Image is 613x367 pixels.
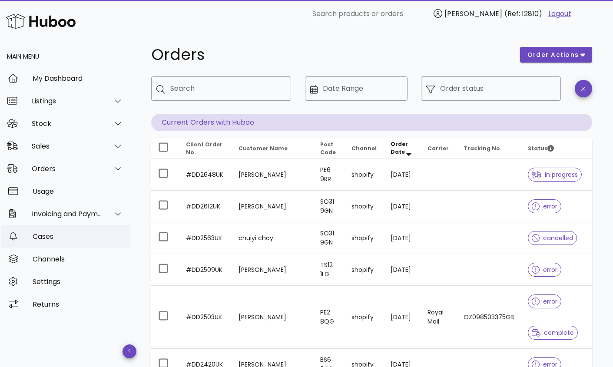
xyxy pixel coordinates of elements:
div: Channels [33,255,123,263]
span: Customer Name [239,145,288,152]
span: Status [528,145,554,152]
td: shopify [345,191,384,222]
div: Stock [32,119,103,128]
td: [PERSON_NAME] [232,254,313,286]
th: Status [521,138,592,159]
td: [PERSON_NAME] [232,159,313,191]
h1: Orders [151,47,510,63]
td: #DD2563UK [179,222,232,254]
td: [DATE] [384,222,421,254]
td: #DD2509UK [179,254,232,286]
span: error [532,203,557,209]
td: chuiyi choy [232,222,313,254]
td: SO31 9GN [313,191,345,222]
img: logo_orange.svg [14,14,21,21]
td: [DATE] [384,254,421,286]
th: Customer Name [232,138,313,159]
img: tab_keywords_by_traffic_grey.svg [86,50,93,57]
td: PE6 9RR [313,159,345,191]
td: TS12 1LG [313,254,345,286]
td: SO31 9GN [313,222,345,254]
span: (Ref: 12810) [504,9,542,19]
td: OZ098503375GB [457,286,521,349]
a: Logout [548,9,571,19]
span: Channel [351,145,377,152]
th: Post Code [313,138,345,159]
td: [DATE] [384,159,421,191]
div: Invoicing and Payments [32,210,103,218]
button: order actions [520,47,592,63]
div: v 4.0.25 [24,14,43,21]
div: My Dashboard [33,74,123,83]
div: Returns [33,300,123,308]
p: Current Orders with Huboo [151,114,592,131]
td: [DATE] [384,286,421,349]
span: Client Order No. [186,141,222,156]
span: Tracking No. [464,145,502,152]
div: Listings [32,97,103,105]
div: Sales [32,142,103,150]
img: tab_domain_overview_orange.svg [23,50,30,57]
td: [PERSON_NAME] [232,191,313,222]
span: complete [532,330,574,336]
td: #DD2648UK [179,159,232,191]
td: #DD2503UK [179,286,232,349]
span: Carrier [427,145,449,152]
div: Cases [33,232,123,241]
th: Carrier [421,138,457,159]
td: PE2 8QG [313,286,345,349]
span: in progress [532,172,578,178]
span: cancelled [532,235,573,241]
span: Order Date [391,140,408,155]
th: Order Date: Sorted descending. Activate to remove sorting. [384,138,421,159]
td: shopify [345,254,384,286]
th: Channel [345,138,384,159]
div: Settings [33,278,123,286]
div: Keywords by Traffic [96,51,146,57]
td: shopify [345,222,384,254]
div: Usage [33,187,123,195]
span: error [532,298,557,304]
span: Post Code [320,141,336,156]
td: shopify [345,159,384,191]
img: website_grey.svg [14,23,21,30]
div: Domain Overview [33,51,78,57]
td: #DD2612UK [179,191,232,222]
td: [DATE] [384,191,421,222]
td: shopify [345,286,384,349]
span: [PERSON_NAME] [444,9,502,19]
th: Tracking No. [457,138,521,159]
th: Client Order No. [179,138,232,159]
span: order actions [527,50,579,60]
img: Huboo Logo [6,12,76,30]
span: error [532,267,557,273]
td: Royal Mail [421,286,457,349]
td: [PERSON_NAME] [232,286,313,349]
div: Orders [32,165,103,173]
div: Domain: [DOMAIN_NAME] [23,23,96,30]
